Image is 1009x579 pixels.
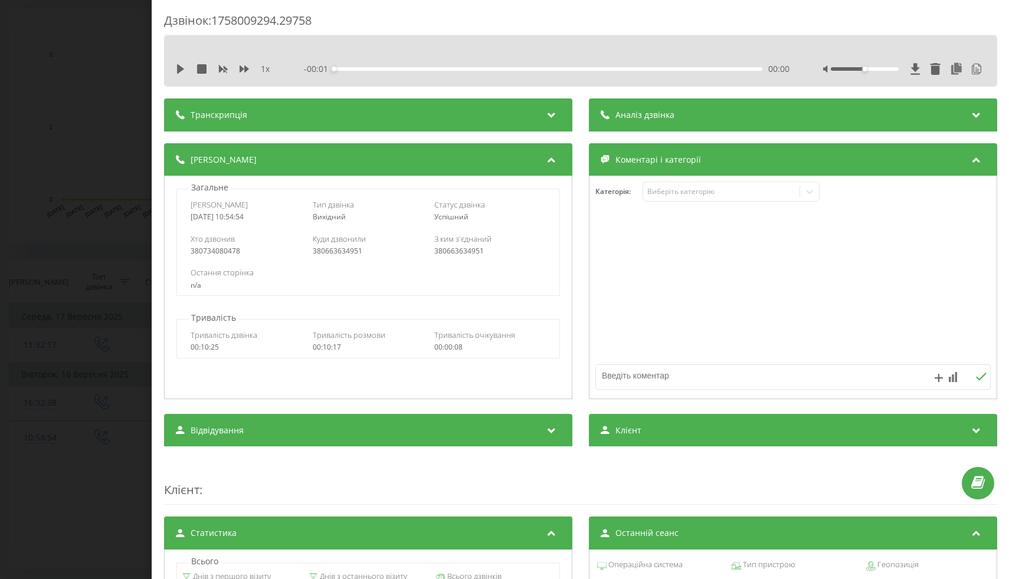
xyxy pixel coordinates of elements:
[615,527,678,539] span: Останній сеанс
[434,330,515,340] span: Тривалість очікування
[191,281,546,289] div: n/a
[188,555,221,567] p: Всього
[647,187,795,196] div: Виберіть категорію
[312,212,345,222] span: Вихідний
[615,109,674,121] span: Аналіз дзвінка
[312,343,423,351] div: 00:10:17
[164,12,997,35] div: Дзвінок : 1758009294.29758
[191,267,254,278] span: Остання сторінка
[615,425,641,436] span: Клієнт
[434,233,492,244] span: З ким з'єднаний
[741,559,794,571] span: Тип пристрою
[875,559,918,571] span: Геопозиція
[191,213,302,221] div: [DATE] 10:54:54
[768,63,789,75] span: 00:00
[191,425,244,436] span: Відвідування
[164,482,199,498] span: Клієнт
[332,67,336,71] div: Accessibility label
[312,233,365,244] span: Куди дзвонили
[595,187,642,196] h4: Категорія :
[434,212,469,222] span: Успішний
[188,312,239,324] p: Тривалість
[191,527,237,539] span: Статистика
[191,199,248,210] span: [PERSON_NAME]
[191,343,302,351] div: 00:10:25
[164,458,997,505] div: :
[188,182,231,193] p: Загальне
[434,343,545,351] div: 00:00:08
[434,247,545,255] div: 380663634951
[862,67,867,71] div: Accessibility label
[191,247,302,255] div: 380734080478
[312,247,423,255] div: 380663634951
[261,63,270,75] span: 1 x
[191,109,247,121] span: Транскрипція
[191,330,257,340] span: Тривалість дзвінка
[615,154,700,166] span: Коментарі і категорії
[312,330,385,340] span: Тривалість розмови
[312,199,353,210] span: Тип дзвінка
[304,63,334,75] span: - 00:01
[434,199,485,210] span: Статус дзвінка
[191,154,257,166] span: [PERSON_NAME]
[606,559,682,571] span: Операційна система
[191,233,235,244] span: Хто дзвонив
